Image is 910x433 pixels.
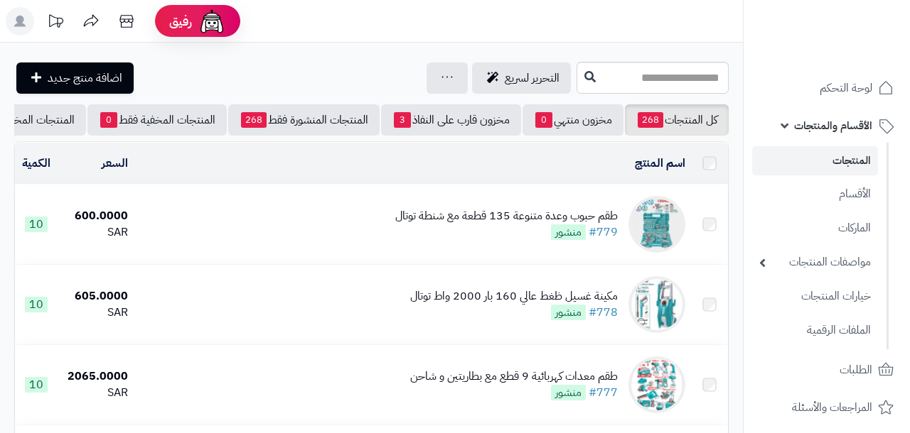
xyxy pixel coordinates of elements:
[820,78,872,98] span: لوحة التحكم
[551,305,586,320] span: منشور
[25,377,48,393] span: 10
[551,224,586,240] span: منشور
[198,7,226,35] img: ai-face.png
[752,247,878,278] a: مواصفات المنتجات
[381,104,521,136] a: مخزون قارب على النفاذ3
[589,384,618,401] a: #777
[535,112,552,128] span: 0
[228,104,380,136] a: المنتجات المنشورة فقط268
[752,315,878,346] a: الملفات الرقمية
[63,305,127,321] div: SAR
[752,213,878,243] a: الماركات
[472,62,571,94] a: التحرير لسريع
[16,62,134,94] a: اضافة منتج جديد
[63,224,127,241] div: SAR
[25,217,48,232] span: 10
[813,16,896,45] img: logo-2.png
[628,196,685,253] img: طقم حبوب وعدة متنوعة 135 قطعة مع شنطة توتال
[410,288,618,305] div: مكينة غسيل ظغط عالي 160 بار 2000 واط توتال
[752,146,878,175] a: المنتجات
[394,112,411,128] span: 3
[752,179,878,209] a: الأقسام
[48,70,122,87] span: اضافة منتج جديد
[792,398,872,417] span: المراجعات والأسئلة
[169,13,192,30] span: رفيق
[410,368,618,385] div: طقم معدات كهربائية 9 قطع مع بطاريتين و شاحن
[625,104,729,136] a: كل المنتجات268
[25,297,48,312] span: 10
[840,360,872,380] span: الطلبات
[87,104,227,136] a: المنتجات المخفية فقط0
[628,276,685,333] img: مكينة غسيل ظغط عالي 160 بار 2000 واط توتال
[752,71,901,105] a: لوحة التحكم
[395,208,618,224] div: طقم حبوب وعدة متنوعة 135 قطعة مع شنطة توتال
[635,155,685,172] a: اسم المنتج
[628,356,685,413] img: طقم معدات كهربائية 9 قطع مع بطاريتين و شاحن
[22,155,50,172] a: الكمية
[63,208,127,224] div: 600.0000
[63,385,127,401] div: SAR
[551,385,586,400] span: منشور
[589,224,618,241] a: #779
[752,390,901,424] a: المراجعات والأسئلة
[752,353,901,387] a: الطلبات
[63,368,127,385] div: 2065.0000
[752,281,878,312] a: خيارات المنتجات
[100,112,117,128] span: 0
[505,70,560,87] span: التحرير لسريع
[589,304,618,321] a: #778
[63,288,127,305] div: 605.0000
[794,116,872,136] span: الأقسام والمنتجات
[38,7,73,39] a: تحديثات المنصة
[638,112,663,128] span: 268
[523,104,623,136] a: مخزون منتهي0
[102,155,128,172] a: السعر
[241,112,267,128] span: 268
